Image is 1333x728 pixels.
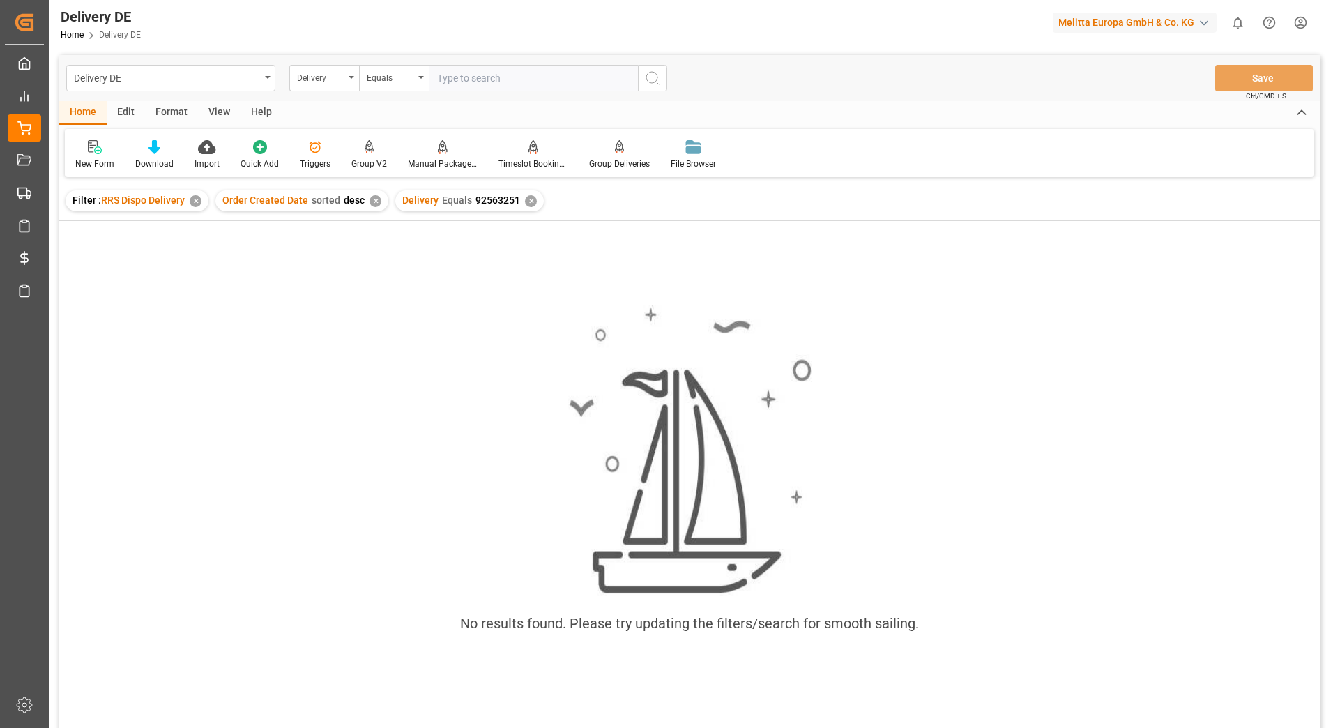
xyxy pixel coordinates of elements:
[638,65,667,91] button: search button
[367,68,414,84] div: Equals
[498,158,568,170] div: Timeslot Booking Report
[1254,7,1285,38] button: Help Center
[101,195,185,206] span: RRS Dispo Delivery
[61,6,141,27] div: Delivery DE
[1222,7,1254,38] button: show 0 new notifications
[429,65,638,91] input: Type to search
[297,68,344,84] div: Delivery
[359,65,429,91] button: open menu
[66,65,275,91] button: open menu
[589,158,650,170] div: Group Deliveries
[568,305,812,597] img: smooth_sailing.jpeg
[289,65,359,91] button: open menu
[525,195,537,207] div: ✕
[74,68,260,86] div: Delivery DE
[1215,65,1313,91] button: Save
[135,158,174,170] div: Download
[241,101,282,125] div: Help
[351,158,387,170] div: Group V2
[61,30,84,40] a: Home
[300,158,330,170] div: Triggers
[195,158,220,170] div: Import
[370,195,381,207] div: ✕
[1053,13,1217,33] div: Melitta Europa GmbH & Co. KG
[1246,91,1286,101] span: Ctrl/CMD + S
[344,195,365,206] span: desc
[408,158,478,170] div: Manual Package TypeDetermination
[107,101,145,125] div: Edit
[312,195,340,206] span: sorted
[241,158,279,170] div: Quick Add
[190,195,201,207] div: ✕
[475,195,520,206] span: 92563251
[73,195,101,206] span: Filter :
[1053,9,1222,36] button: Melitta Europa GmbH & Co. KG
[222,195,308,206] span: Order Created Date
[460,613,919,634] div: No results found. Please try updating the filters/search for smooth sailing.
[145,101,198,125] div: Format
[75,158,114,170] div: New Form
[442,195,472,206] span: Equals
[59,101,107,125] div: Home
[671,158,716,170] div: File Browser
[402,195,439,206] span: Delivery
[198,101,241,125] div: View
